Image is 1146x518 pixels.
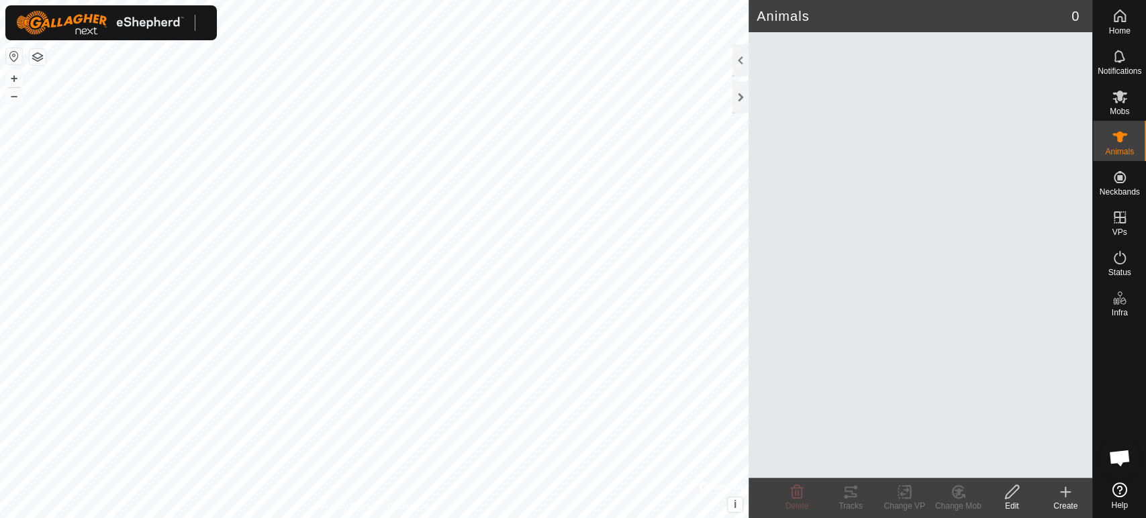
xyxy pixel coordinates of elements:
span: Home [1108,27,1130,35]
button: Map Layers [30,49,46,65]
div: Open chat [1100,437,1140,478]
h2: Animals [757,8,1071,24]
img: Gallagher Logo [16,11,184,35]
button: – [6,88,22,104]
span: Help [1111,501,1128,509]
div: Tracks [824,500,877,512]
span: Notifications [1098,67,1141,75]
span: VPs [1112,228,1127,236]
span: Neckbands [1099,188,1139,196]
span: Status [1108,268,1131,276]
div: Edit [985,500,1039,512]
span: Mobs [1110,107,1129,115]
div: Change Mob [931,500,985,512]
span: 0 [1071,6,1079,26]
a: Privacy Policy [321,501,371,513]
button: i [728,497,743,512]
span: Delete [785,501,809,511]
div: Create [1039,500,1092,512]
span: i [734,499,736,510]
span: Infra [1111,309,1127,317]
a: Contact Us [387,501,427,513]
button: + [6,70,22,87]
button: Reset Map [6,48,22,64]
div: Change VP [877,500,931,512]
a: Help [1093,477,1146,515]
span: Animals [1105,148,1134,156]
